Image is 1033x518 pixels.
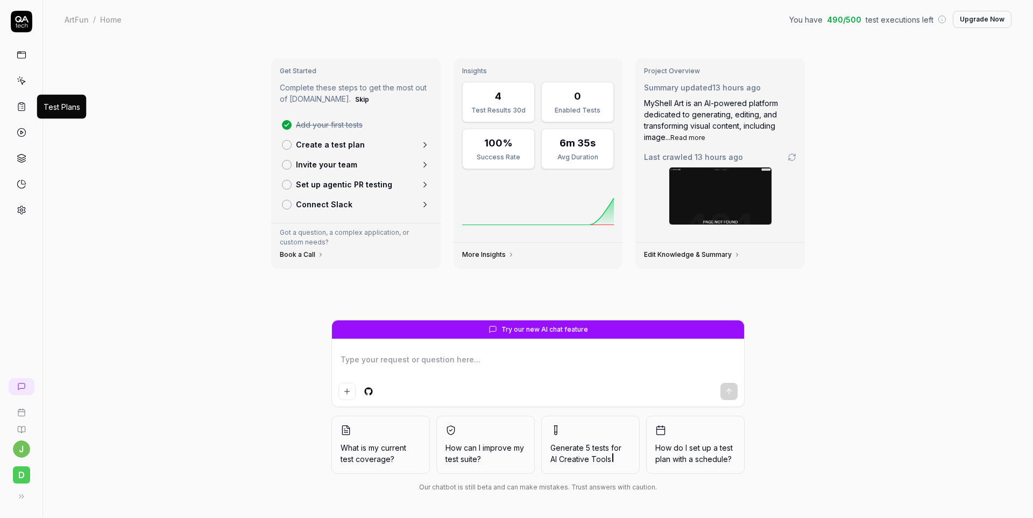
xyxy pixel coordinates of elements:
[789,14,823,25] span: You have
[462,67,614,75] h3: Insights
[541,416,640,474] button: Generate 5 tests forAI Creative Tools
[4,417,38,434] a: Documentation
[712,83,761,92] time: 13 hours ago
[827,14,861,25] span: 490 / 500
[788,153,796,162] a: Go to crawling settings
[9,378,34,395] a: New conversation
[501,325,588,334] span: Try our new AI chat feature
[646,416,745,474] button: How do I set up a test plan with a schedule?
[695,152,743,162] time: 13 hours ago
[548,152,607,162] div: Avg Duration
[550,442,631,465] span: Generate 5 tests for
[644,99,778,142] span: MyShell Art is an AI-powered platform dedicated to generating, editing, and transforming visual c...
[462,250,514,259] a: More Insights
[644,67,796,75] h3: Project Overview
[548,106,607,115] div: Enabled Tests
[278,135,434,155] a: Create a test plan
[866,14,933,25] span: test executions left
[4,458,38,486] button: d
[280,82,432,106] p: Complete these steps to get the most out of [DOMAIN_NAME].
[278,174,434,194] a: Set up agentic PR testing
[644,151,743,163] span: Last crawled
[280,250,324,259] a: Book a Call
[331,482,745,492] div: Our chatbot is still beta and can make mistakes. Trust answers with caution.
[296,179,392,190] p: Set up agentic PR testing
[953,11,1011,28] button: Upgrade Now
[644,250,740,259] a: Edit Knowledge & Summary
[341,442,421,465] span: What is my current test coverage?
[550,454,611,464] span: AI Creative Tools
[655,442,735,465] span: How do I set up a test plan with a schedule?
[469,106,528,115] div: Test Results 30d
[670,133,705,143] button: Read more
[644,83,712,92] span: Summary updated
[278,194,434,214] a: Connect Slack
[93,14,96,25] div: /
[445,442,526,465] span: How can I improve my test suite?
[331,416,430,474] button: What is my current test coverage?
[13,466,30,484] span: d
[338,383,356,400] button: Add attachment
[484,136,513,150] div: 100%
[469,152,528,162] div: Success Rate
[560,136,596,150] div: 6m 35s
[280,67,432,75] h3: Get Started
[574,89,581,103] div: 0
[296,139,365,150] p: Create a test plan
[296,159,357,170] p: Invite your team
[280,228,432,247] p: Got a question, a complex application, or custom needs?
[495,89,501,103] div: 4
[669,167,772,225] img: Screenshot
[278,155,434,174] a: Invite your team
[44,101,80,113] div: Test Plans
[65,14,89,25] div: ArtFun
[353,93,371,106] button: Skip
[436,416,535,474] button: How can I improve my test suite?
[296,199,352,210] p: Connect Slack
[13,440,30,458] button: j
[4,400,38,417] a: Book a call with us
[100,14,122,25] div: Home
